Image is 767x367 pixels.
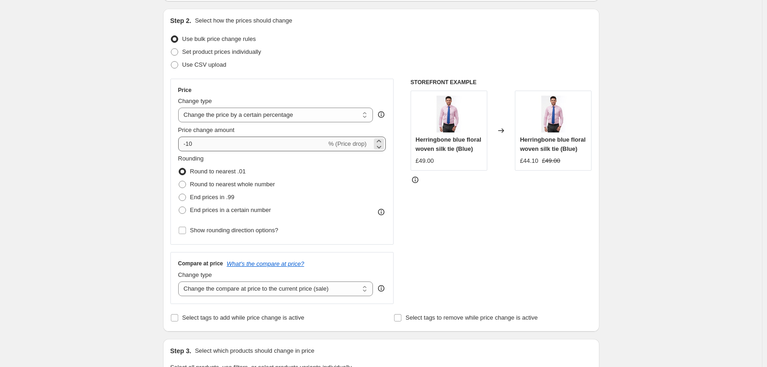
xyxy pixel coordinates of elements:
[416,156,434,166] div: £49.00
[182,314,305,321] span: Select tags to add while price change is active
[520,136,586,152] span: Herringbone blue floral woven silk tie (Blue)
[182,61,226,68] span: Use CSV upload
[377,110,386,119] div: help
[182,48,261,55] span: Set product prices individually
[190,168,246,175] span: Round to nearest .01
[170,346,192,356] h2: Step 3.
[328,140,367,147] span: % (Price drop)
[190,227,278,234] span: Show rounding direction options?
[178,126,235,133] span: Price change amount
[178,155,204,162] span: Rounding
[178,271,212,278] span: Change type
[416,136,481,152] span: Herringbone blue floral woven silk tie (Blue)
[190,181,275,188] span: Round to nearest whole number
[195,16,292,25] p: Select how the prices should change
[190,206,271,213] span: End prices in a certain number
[406,314,538,321] span: Select tags to remove while price change is active
[535,96,572,132] img: RK_02028_80x.jpg
[542,156,560,166] strike: £49.00
[430,96,467,132] img: RK_02028_80x.jpg
[178,97,212,104] span: Change type
[178,86,192,94] h3: Price
[520,156,538,166] div: £44.10
[190,194,235,201] span: End prices in .99
[170,16,192,25] h2: Step 2.
[377,284,386,293] div: help
[178,260,223,267] h3: Compare at price
[411,79,592,86] h6: STOREFRONT EXAMPLE
[178,137,327,151] input: -15
[182,35,256,42] span: Use bulk price change rules
[227,260,305,267] button: What's the compare at price?
[195,346,314,356] p: Select which products should change in price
